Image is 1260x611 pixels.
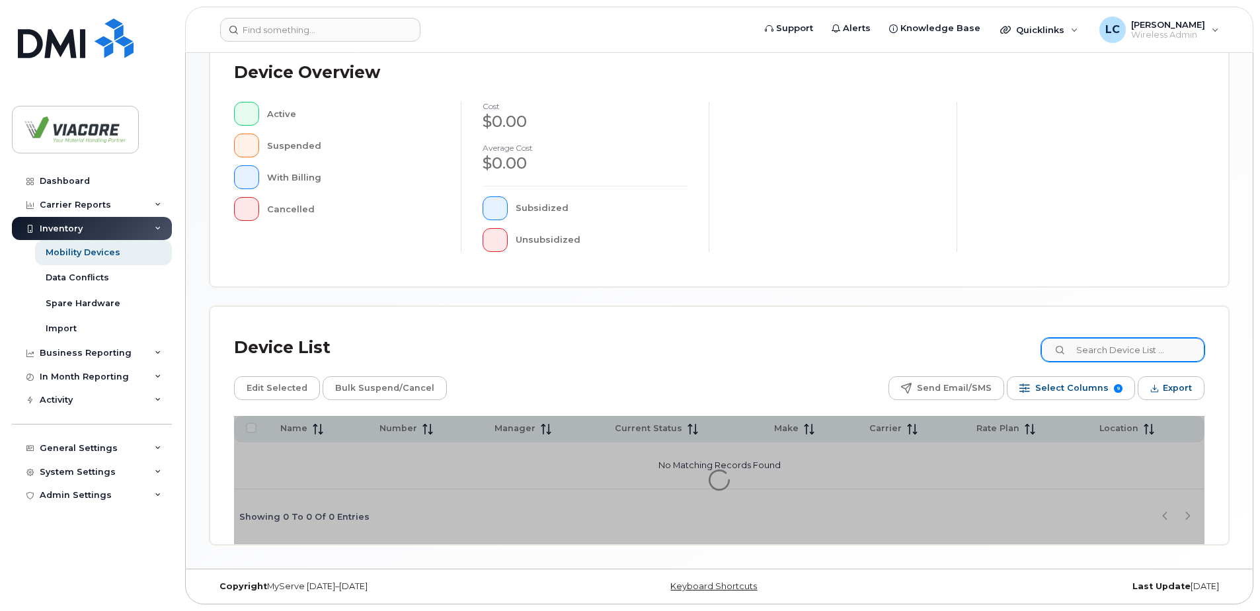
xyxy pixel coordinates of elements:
[756,15,822,42] a: Support
[1114,384,1122,393] span: 9
[822,15,880,42] a: Alerts
[219,581,267,591] strong: Copyright
[234,56,380,90] div: Device Overview
[1138,376,1204,400] button: Export
[335,378,434,398] span: Bulk Suspend/Cancel
[267,102,440,126] div: Active
[247,378,307,398] span: Edit Selected
[483,110,688,133] div: $0.00
[900,22,980,35] span: Knowledge Base
[880,15,990,42] a: Knowledge Base
[220,18,420,42] input: Find something...
[670,581,757,591] a: Keyboard Shortcuts
[1035,378,1109,398] span: Select Columns
[516,228,688,252] div: Unsubsidized
[234,376,320,400] button: Edit Selected
[234,331,331,365] div: Device List
[843,22,871,35] span: Alerts
[917,378,992,398] span: Send Email/SMS
[210,581,549,592] div: MyServe [DATE]–[DATE]
[267,197,440,221] div: Cancelled
[483,102,688,110] h4: cost
[1132,581,1191,591] strong: Last Update
[1007,376,1135,400] button: Select Columns 9
[889,581,1229,592] div: [DATE]
[483,152,688,175] div: $0.00
[1090,17,1228,43] div: Lyndon Calapini
[1163,378,1192,398] span: Export
[888,376,1004,400] button: Send Email/SMS
[483,143,688,152] h4: Average cost
[267,165,440,189] div: With Billing
[1131,30,1205,40] span: Wireless Admin
[1016,24,1064,35] span: Quicklinks
[991,17,1087,43] div: Quicklinks
[516,196,688,220] div: Subsidized
[1131,19,1205,30] span: [PERSON_NAME]
[323,376,447,400] button: Bulk Suspend/Cancel
[1041,338,1204,362] input: Search Device List ...
[1105,22,1120,38] span: LC
[267,134,440,157] div: Suspended
[776,22,813,35] span: Support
